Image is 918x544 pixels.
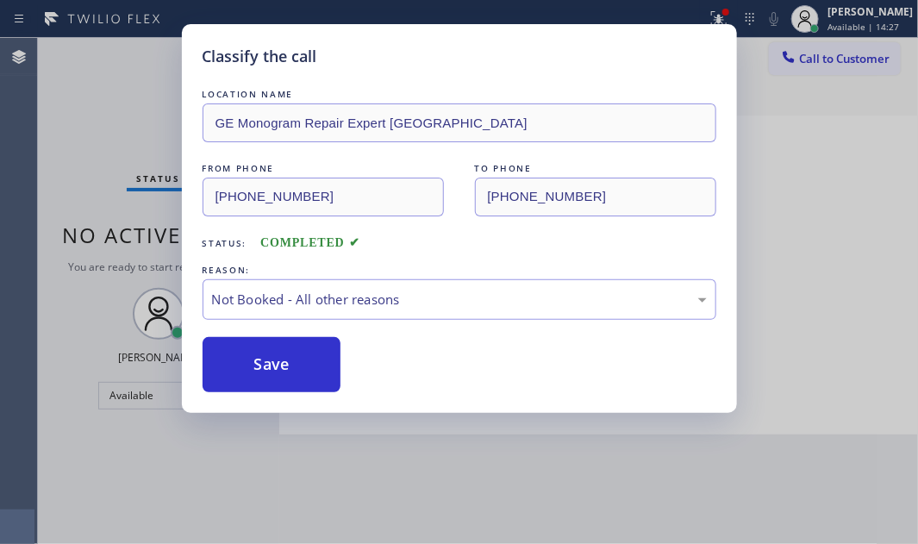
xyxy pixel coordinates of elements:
[212,290,707,310] div: Not Booked - All other reasons
[203,178,444,216] input: From phone
[260,236,360,249] span: COMPLETED
[203,237,247,249] span: Status:
[203,45,317,68] h5: Classify the call
[475,178,716,216] input: To phone
[203,337,341,392] button: Save
[203,261,716,279] div: REASON:
[475,159,716,178] div: TO PHONE
[203,85,716,103] div: LOCATION NAME
[203,159,444,178] div: FROM PHONE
